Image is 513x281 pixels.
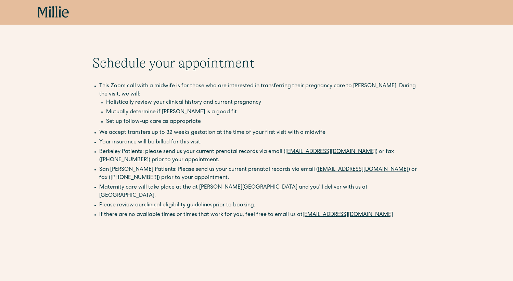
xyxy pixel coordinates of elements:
li: San [PERSON_NAME] Patients: Please send us your current prenatal records via email ( ) or fax ([P... [99,166,421,182]
li: Holistically review your clinical history and current pregnancy [106,99,421,107]
li: Mutually determine if [PERSON_NAME] is a good fit [106,108,421,116]
li: Please review our prior to booking. [99,201,421,209]
li: If there are no available times or times that work for you, feel free to email us at [99,211,421,219]
a: [EMAIL_ADDRESS][DOMAIN_NAME] [285,149,376,155]
a: [EMAIL_ADDRESS][DOMAIN_NAME] [318,167,408,173]
li: Set up follow-up care as appropriate [106,118,421,126]
a: [EMAIL_ADDRESS][DOMAIN_NAME] [303,212,393,218]
li: Maternity care will take place at the at [PERSON_NAME][GEOGRAPHIC_DATA] and you'll deliver with u... [99,183,421,200]
li: This Zoom call with a midwife is for those who are interested in transferring their pregnancy car... [99,82,421,127]
a: clinical eligibility guidelines [144,203,213,208]
li: Your insurance will be billed for this visit. [99,138,421,146]
li: We accept transfers up to 32 weeks gestation at the time of your first visit with a midwife [99,129,421,137]
h1: Schedule your appointment [92,55,421,71]
li: Berkeley Patients: please send us your current prenatal records via email ( ) or fax ([PHONE_NUMB... [99,148,421,164]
